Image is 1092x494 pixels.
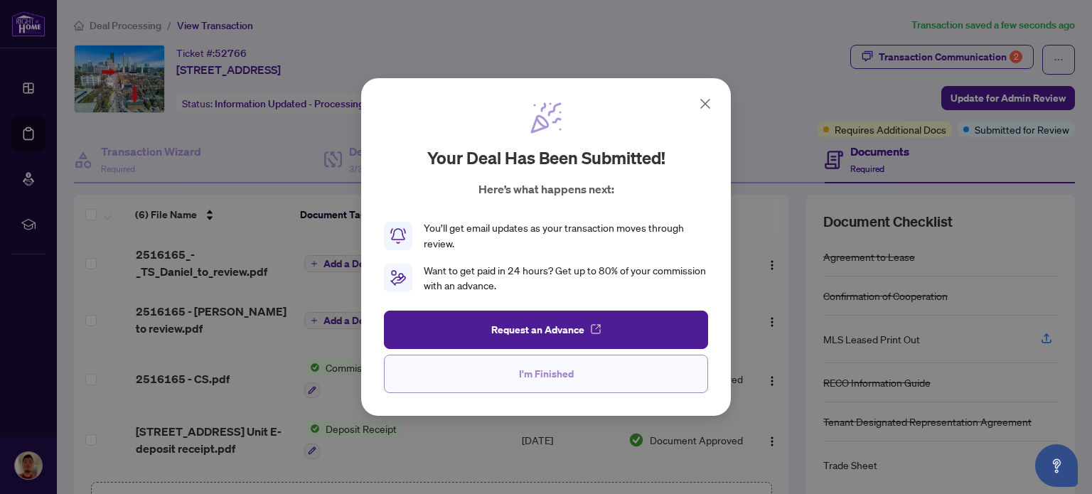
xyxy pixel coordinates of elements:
button: Open asap [1035,444,1078,487]
span: I'm Finished [519,363,574,385]
div: You’ll get email updates as your transaction moves through review. [424,220,708,252]
span: Request an Advance [491,318,584,341]
div: Want to get paid in 24 hours? Get up to 80% of your commission with an advance. [424,263,708,294]
h2: Your deal has been submitted! [427,146,665,169]
p: Here’s what happens next: [478,181,614,198]
button: Request an Advance [384,311,708,349]
button: I'm Finished [384,355,708,393]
